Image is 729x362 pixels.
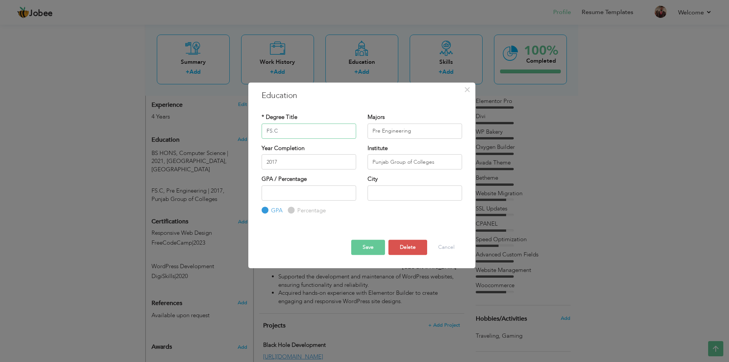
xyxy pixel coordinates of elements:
button: Cancel [431,240,462,255]
label: Year Completion [262,144,305,152]
span: × [464,83,470,96]
label: GPA / Percentage [262,175,307,183]
label: * Degree Title [262,113,297,121]
label: Percentage [295,207,326,215]
label: GPA [269,207,282,215]
h3: Education [262,90,462,101]
label: Majors [368,113,385,121]
button: Close [461,84,473,96]
label: Institute [368,144,388,152]
button: Delete [388,240,427,255]
label: City [368,175,378,183]
button: Save [351,240,385,255]
div: Add your educational degree. [151,132,248,203]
